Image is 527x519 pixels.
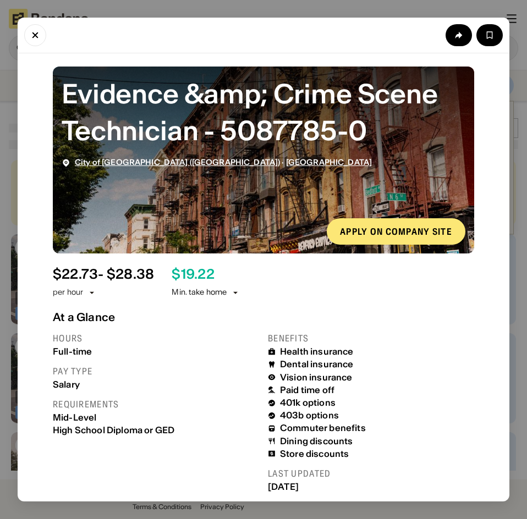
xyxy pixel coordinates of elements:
div: Apply on company site [340,227,452,236]
div: Dining discounts [280,436,353,446]
div: Hours [53,333,259,344]
div: Salary [53,379,259,390]
div: Mid-Level [53,412,259,423]
div: 403b options [280,410,339,421]
a: City of [GEOGRAPHIC_DATA] ([GEOGRAPHIC_DATA]) [75,157,280,167]
div: Min. take home [172,287,240,298]
div: Benefits [268,333,474,344]
div: $ 22.73 - $28.38 [53,267,154,283]
div: Dental insurance [280,359,354,369]
div: Commuter benefits [280,423,366,433]
div: Paid time off [280,385,334,395]
div: At a Glance [53,311,474,324]
div: Requirements [53,399,259,410]
div: Store discounts [280,449,349,459]
div: 401k options [280,397,336,408]
div: High School Diploma or GED [53,425,259,435]
div: Last updated [268,468,474,479]
a: [GEOGRAPHIC_DATA] [286,157,372,167]
div: per hour [53,287,83,298]
div: Full-time [53,346,259,357]
div: · [75,158,372,167]
div: Health insurance [280,346,354,357]
button: Close [24,24,46,46]
div: Pay type [53,366,259,377]
div: [DATE] [268,482,474,492]
div: Evidence &amp; Crime Scene Technician - 5087785-0 [62,75,465,149]
div: $ 19.22 [172,267,214,283]
div: Vision insurance [280,372,353,383]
